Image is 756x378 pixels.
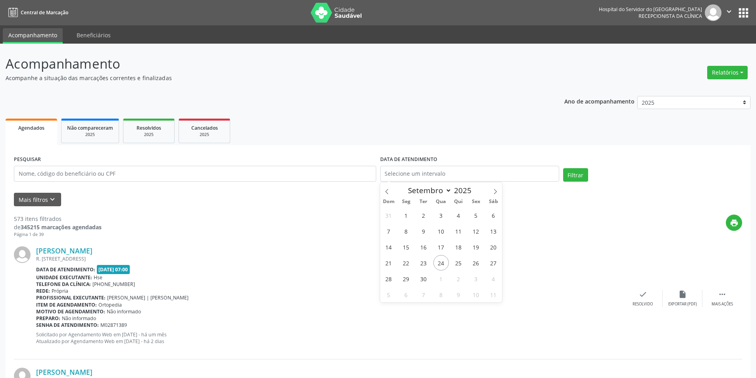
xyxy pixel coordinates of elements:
img: img [14,246,31,263]
span: [PHONE_NUMBER] [92,281,135,288]
input: Year [452,185,478,196]
span: Resolvidos [137,125,161,131]
span: Setembro 13, 2025 [486,223,501,239]
span: Setembro 21, 2025 [381,255,396,271]
span: Não compareceram [67,125,113,131]
span: Agosto 31, 2025 [381,207,396,223]
a: [PERSON_NAME] [36,246,92,255]
button: Filtrar [563,168,588,182]
span: Central de Marcação [21,9,68,16]
span: Outubro 1, 2025 [433,271,449,286]
b: Profissional executante: [36,294,106,301]
span: Setembro 19, 2025 [468,239,484,255]
span: Setembro 5, 2025 [468,207,484,223]
span: Setembro 4, 2025 [451,207,466,223]
a: Beneficiários [71,28,116,42]
span: Cancelados [191,125,218,131]
input: Selecione um intervalo [380,166,559,182]
b: Preparo: [36,315,60,322]
label: DATA DE ATENDIMENTO [380,154,437,166]
span: Não informado [107,308,141,315]
b: Item de agendamento: [36,301,97,308]
button:  [721,4,737,21]
span: Setembro 24, 2025 [433,255,449,271]
i:  [725,7,733,16]
span: Outubro 9, 2025 [451,287,466,302]
button: Relatórios [707,66,748,79]
span: Setembro 9, 2025 [416,223,431,239]
span: Dom [380,199,398,204]
span: Setembro 17, 2025 [433,239,449,255]
button: Mais filtroskeyboard_arrow_down [14,193,61,207]
i:  [718,290,727,299]
span: Setembro 28, 2025 [381,271,396,286]
span: M02871389 [100,322,127,328]
span: Hse [94,274,102,281]
span: Setembro 12, 2025 [468,223,484,239]
span: Setembro 10, 2025 [433,223,449,239]
i: print [730,219,739,227]
span: Não informado [62,315,96,322]
div: Resolvido [633,301,653,307]
i: insert_drive_file [678,290,687,299]
p: Acompanhe a situação das marcações correntes e finalizadas [6,74,527,82]
span: Setembro 23, 2025 [416,255,431,271]
span: Outubro 2, 2025 [451,271,466,286]
span: [DATE] 07:00 [97,265,130,274]
span: Qui [450,199,467,204]
span: Agendados [18,125,44,131]
span: Setembro 30, 2025 [416,271,431,286]
span: Setembro 11, 2025 [451,223,466,239]
span: Recepcionista da clínica [639,13,702,19]
span: Setembro 1, 2025 [398,207,414,223]
span: Setembro 18, 2025 [451,239,466,255]
span: Setembro 8, 2025 [398,223,414,239]
div: Mais ações [712,301,733,307]
label: PESQUISAR [14,154,41,166]
span: Setembro 15, 2025 [398,239,414,255]
span: Ter [415,199,432,204]
i: keyboard_arrow_down [48,195,57,204]
span: Outubro 10, 2025 [468,287,484,302]
span: Setembro 25, 2025 [451,255,466,271]
div: 2025 [185,132,224,138]
p: Solicitado por Agendamento Web em [DATE] - há um mês Atualizado por Agendamento Web em [DATE] - h... [36,331,623,345]
div: Hospital do Servidor do [GEOGRAPHIC_DATA] [599,6,702,13]
input: Nome, código do beneficiário ou CPF [14,166,376,182]
span: Seg [397,199,415,204]
div: Exportar (PDF) [668,301,697,307]
div: 2025 [129,132,169,138]
span: Setembro 26, 2025 [468,255,484,271]
span: Setembro 22, 2025 [398,255,414,271]
span: Setembro 27, 2025 [486,255,501,271]
span: Outubro 3, 2025 [468,271,484,286]
div: de [14,223,102,231]
span: Outubro 5, 2025 [381,287,396,302]
span: Setembro 20, 2025 [486,239,501,255]
b: Data de atendimento: [36,266,95,273]
span: Setembro 29, 2025 [398,271,414,286]
i: check [639,290,647,299]
span: Setembro 14, 2025 [381,239,396,255]
button: apps [737,6,750,20]
span: Setembro 2, 2025 [416,207,431,223]
img: img [705,4,721,21]
b: Motivo de agendamento: [36,308,105,315]
div: 2025 [67,132,113,138]
div: R. [STREET_ADDRESS] [36,255,623,262]
span: Setembro 6, 2025 [486,207,501,223]
b: Senha de atendimento: [36,322,99,328]
span: Própria [52,288,68,294]
a: Acompanhamento [3,28,63,44]
span: Setembro 3, 2025 [433,207,449,223]
span: Qua [432,199,450,204]
span: Setembro 7, 2025 [381,223,396,239]
span: Outubro 11, 2025 [486,287,501,302]
button: print [726,215,742,231]
span: Outubro 4, 2025 [486,271,501,286]
span: Ortopedia [98,301,122,308]
select: Month [404,185,452,196]
span: Setembro 16, 2025 [416,239,431,255]
strong: 345215 marcações agendadas [21,223,102,231]
div: 573 itens filtrados [14,215,102,223]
